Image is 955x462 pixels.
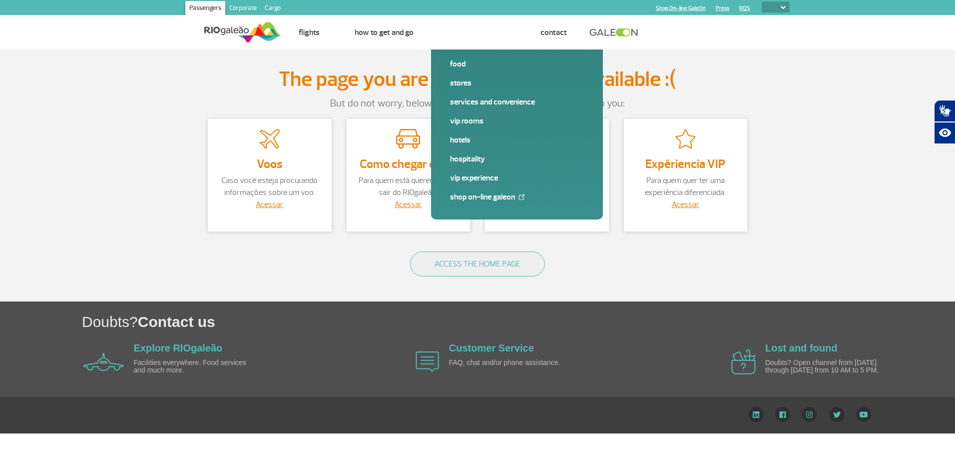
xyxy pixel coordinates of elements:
[449,27,505,37] a: Explore RIOgaleão
[357,157,461,170] h3: Como chegar e sair
[450,58,584,69] a: Food
[765,342,837,353] a: Lost and found
[748,407,764,422] img: LinkedIn
[138,313,215,330] span: Contact us
[355,27,414,37] a: How to get and go
[856,407,871,422] img: YouTube
[83,353,124,371] img: airplane icon
[218,174,322,198] p: Caso você esteja procurando informações sobre um voo.
[134,359,249,374] p: Facilities everywhere. Food services and much more.
[134,342,223,353] a: Explore RIOgaleão
[450,153,584,164] a: Hospitality
[299,27,320,37] a: Flights
[450,77,584,88] a: Stores
[656,5,706,11] a: Shop On-line GaleOn
[934,100,955,122] button: Abrir tradutor de língua de sinais.
[540,27,567,37] a: Contact
[934,100,955,144] div: Plugin de acessibilidade da Hand Talk.
[450,191,584,202] a: Shop On-line GaleOn
[731,349,756,374] img: airplane icon
[634,174,738,198] p: Para quem quer ter uma experiência diferenciada.
[634,157,738,170] h3: Expêriencia VIP
[450,134,584,145] a: Hotels
[357,174,461,198] p: Para quem está querendo ir ou sair do RIOgaleão.
[256,199,283,209] a: Acessar
[450,96,584,107] a: Services and Convenience
[775,407,790,422] img: Facebook
[765,359,880,374] p: Doubts? Open channel from [DATE] through [DATE] from 10 AM to 5 PM.
[410,251,545,276] button: ACCESS THE HOME PAGE
[449,359,564,366] p: FAQ, chat and/or phone assistance.
[518,194,524,200] img: External Link Icon
[450,172,584,183] a: VIP Experience
[416,351,439,372] img: airplane icon
[200,96,755,111] p: But do not worry, below we've selected some links that can help you:
[261,1,285,17] a: Cargo
[802,407,817,422] img: Instagram
[225,1,261,17] a: Corporate
[395,199,422,209] a: Acessar
[934,122,955,144] button: Abrir recursos assistivos.
[716,5,729,11] a: Press
[449,342,534,353] a: Customer Service
[82,311,955,332] h1: Doubts?
[218,157,322,170] h3: Voos
[278,67,677,92] h3: The page you are looking for is not available :(
[672,199,699,209] a: Acessar
[450,115,584,126] a: VIP Rooms
[185,1,225,17] a: Passengers
[829,407,845,422] img: Twitter
[739,5,750,11] a: RQS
